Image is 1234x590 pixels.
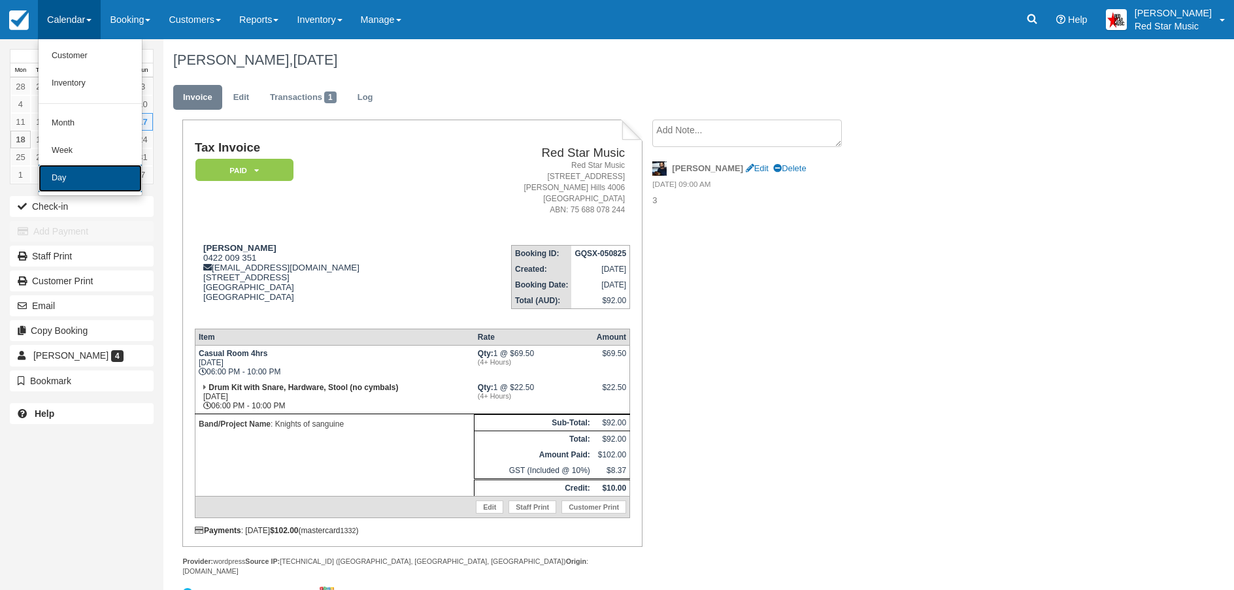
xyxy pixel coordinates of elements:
[453,146,625,160] h2: Red Star Music
[31,78,51,95] a: 29
[195,526,241,535] strong: Payments
[111,350,124,362] span: 4
[10,196,154,217] button: Check-in
[478,383,493,392] strong: Qty
[478,358,590,366] em: (4+ Hours)
[475,414,593,431] th: Sub-Total:
[195,243,448,318] div: 0422 009 351 [EMAIL_ADDRESS][DOMAIN_NAME] [STREET_ADDRESS] [GEOGRAPHIC_DATA] [GEOGRAPHIC_DATA]
[571,293,629,309] td: $92.00
[199,418,471,431] p: : Knights of sanguine
[746,163,769,173] a: Edit
[31,131,51,148] a: 19
[597,383,626,402] div: $22.50
[10,320,154,341] button: Copy Booking
[224,85,259,110] a: Edit
[182,557,642,576] div: wordpress [TECHNICAL_ID] ([GEOGRAPHIC_DATA], [GEOGRAPHIC_DATA], [GEOGRAPHIC_DATA]) : [DOMAIN_NAME]
[475,345,593,380] td: 1 @ $69.50
[475,431,593,447] th: Total:
[31,63,51,78] th: Tue
[10,221,154,242] button: Add Payment
[10,370,154,391] button: Bookmark
[1106,9,1127,30] img: A2
[341,527,356,534] small: 1332
[293,52,337,68] span: [DATE]
[566,557,586,565] strong: Origin
[182,557,213,565] strong: Provider:
[475,479,593,496] th: Credit:
[173,85,222,110] a: Invoice
[324,91,337,103] span: 1
[10,63,31,78] th: Mon
[478,349,493,358] strong: Qty
[10,270,154,291] a: Customer Print
[593,447,630,463] td: $102.00
[199,419,271,429] strong: Band/Project Name
[10,403,154,424] a: Help
[9,10,29,30] img: checkfront-main-nav-mini-logo.png
[672,163,743,173] strong: [PERSON_NAME]
[195,158,289,182] a: Paid
[195,141,448,155] h1: Tax Invoice
[1135,20,1212,33] p: Red Star Music
[652,179,873,193] em: [DATE] 09:00 AM
[10,166,31,184] a: 1
[593,329,630,345] th: Amount
[133,148,153,166] a: 31
[348,85,383,110] a: Log
[133,131,153,148] a: 24
[260,85,346,110] a: Transactions1
[478,392,590,400] em: (4+ Hours)
[133,63,153,78] th: Sun
[10,148,31,166] a: 25
[593,431,630,447] td: $92.00
[453,160,625,216] address: Red Star Music [STREET_ADDRESS] [PERSON_NAME] Hills 4006 [GEOGRAPHIC_DATA] ABN: 75 688 078 244
[10,246,154,267] a: Staff Print
[476,500,503,514] a: Edit
[10,345,154,366] a: [PERSON_NAME] 4
[39,110,142,137] a: Month
[652,195,873,207] p: 3
[10,113,31,131] a: 11
[39,137,142,165] a: Week
[208,383,398,392] strong: Drum Kit with Snare, Hardware, Stool (no cymbals)
[512,277,572,293] th: Booking Date:
[571,277,629,293] td: [DATE]
[195,159,293,182] em: Paid
[39,70,142,97] a: Inventory
[593,463,630,480] td: $8.37
[31,166,51,184] a: 2
[203,243,276,253] strong: [PERSON_NAME]
[571,261,629,277] td: [DATE]
[245,557,280,565] strong: Source IP:
[195,380,474,414] td: [DATE] 06:00 PM - 10:00 PM
[173,52,1079,68] h1: [PERSON_NAME],
[31,113,51,131] a: 12
[10,131,31,148] a: 18
[1068,14,1088,25] span: Help
[39,42,142,70] a: Customer
[133,95,153,113] a: 10
[10,78,31,95] a: 28
[1135,7,1212,20] p: [PERSON_NAME]
[475,380,593,414] td: 1 @ $22.50
[512,245,572,261] th: Booking ID:
[33,350,108,361] span: [PERSON_NAME]
[270,526,298,535] strong: $102.00
[133,113,153,131] a: 17
[195,526,630,535] div: : [DATE] (mastercard )
[475,329,593,345] th: Rate
[593,414,630,431] td: $92.00
[773,163,806,173] a: Delete
[199,349,267,358] strong: Casual Room 4hrs
[575,249,626,258] strong: GQSX-050825
[602,483,626,493] strong: $10.00
[597,349,626,369] div: $69.50
[512,293,572,309] th: Total (AUD):
[561,500,626,514] a: Customer Print
[509,500,556,514] a: Staff Print
[39,165,142,192] a: Day
[195,345,474,380] td: [DATE] 06:00 PM - 10:00 PM
[10,295,154,316] button: Email
[31,95,51,113] a: 5
[38,39,142,196] ul: Calendar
